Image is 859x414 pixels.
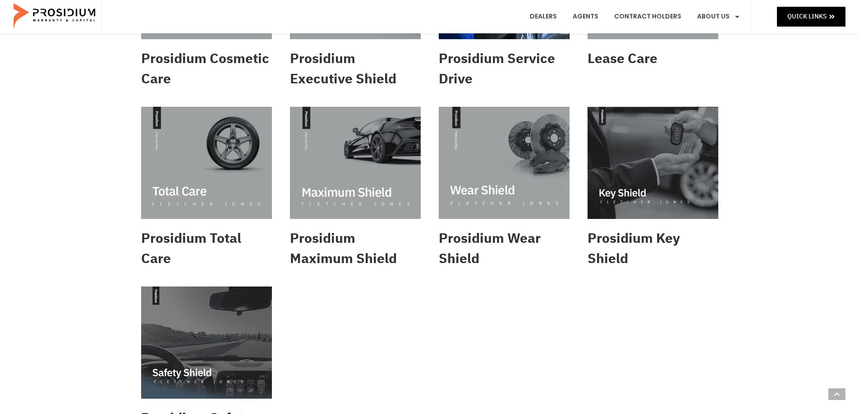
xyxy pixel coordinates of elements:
[588,48,718,68] h2: Lease Care
[439,228,570,268] h2: Prosidium Wear Shield
[787,11,827,22] span: Quick Links
[290,48,421,89] h2: Prosidium Executive Shield
[777,7,845,26] a: Quick Links
[290,228,421,268] h2: Prosidium Maximum Shield
[588,228,718,268] h2: Prosidium Key Shield
[141,228,272,268] h2: Prosidium Total Care
[141,48,272,89] h2: Prosidium Cosmetic Care
[439,48,570,89] h2: Prosidium Service Drive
